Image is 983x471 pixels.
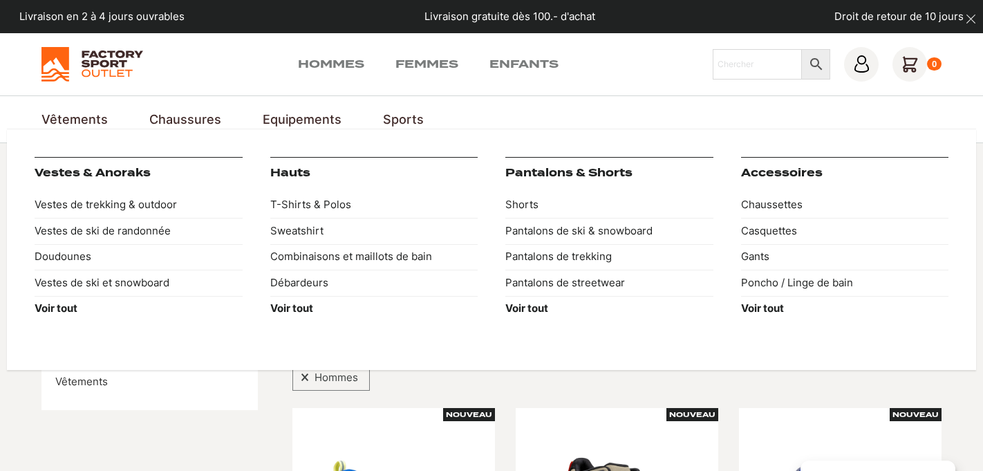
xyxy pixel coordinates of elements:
a: Casquettes [741,218,949,244]
a: Vestes & Anoraks [35,167,151,179]
a: Sports [383,110,424,129]
strong: Voir tout [505,302,548,315]
a: Poncho / Linge de bain [741,270,949,296]
a: Chaussures [149,110,221,129]
p: Livraison en 2 à 4 jours ouvrables [19,9,185,25]
a: Shorts [505,192,713,219]
a: Vêtements [55,375,108,388]
a: Hauts [270,167,310,179]
span: Hommes [309,369,364,387]
a: Débardeurs [270,270,478,296]
a: Accessoires [741,167,823,179]
a: Pantalons de streetwear [505,270,713,296]
a: Vestes de trekking & outdoor [35,192,243,219]
a: Pantalons de ski & snowboard [505,218,713,244]
a: Equipements [263,110,341,129]
div: Hommes [292,364,370,391]
a: Doudounes [35,244,243,270]
strong: Voir tout [741,302,784,315]
p: Livraison gratuite dès 100.- d'achat [424,9,595,25]
a: Voir tout [505,296,713,322]
a: Voir tout [270,296,478,322]
a: Chaussettes [741,192,949,219]
a: Hommes [298,56,364,73]
a: Gants [741,244,949,270]
a: Enfants [489,56,559,73]
a: Voir tout [35,296,243,322]
p: Droit de retour de 10 jours [834,9,964,25]
a: Pantalons & Shorts [505,167,633,179]
a: T-Shirts & Polos [270,192,478,219]
div: 0 [927,57,942,71]
img: Factory Sport Outlet [41,47,143,82]
a: Vestes de ski et snowboard [35,270,243,296]
a: Femmes [395,56,458,73]
strong: Voir tout [270,302,313,315]
a: Vêtements [41,110,108,129]
a: Combinaisons et maillots de bain [270,244,478,270]
a: Pantalons de trekking [505,244,713,270]
a: Voir tout [741,296,949,322]
a: Vestes de ski de randonnée [35,218,243,244]
button: dismiss [959,7,983,31]
strong: Voir tout [35,302,77,315]
input: Chercher [713,49,802,80]
a: Sweatshirt [270,218,478,244]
